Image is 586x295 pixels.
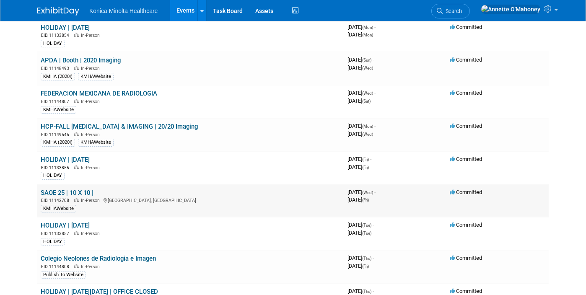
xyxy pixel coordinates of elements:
[41,166,73,170] span: EID: 11133855
[362,99,371,104] span: (Sat)
[41,139,75,146] div: KMHA (2020I)
[370,156,371,162] span: -
[373,222,374,228] span: -
[373,57,374,63] span: -
[450,222,482,228] span: Committed
[41,222,90,229] a: HOLIDAY | [DATE]
[347,98,371,104] span: [DATE]
[347,31,373,38] span: [DATE]
[74,132,79,136] img: In-Person Event
[347,189,376,195] span: [DATE]
[374,24,376,30] span: -
[347,131,373,137] span: [DATE]
[41,271,86,279] div: Publish To Website
[41,40,65,47] div: HOLIDAY
[374,123,376,129] span: -
[362,165,369,170] span: (Fri)
[74,231,79,235] img: In-Person Event
[347,24,376,30] span: [DATE]
[450,57,482,63] span: Committed
[450,123,482,129] span: Committed
[74,165,79,169] img: In-Person Event
[41,123,198,130] a: HCP-FALL [MEDICAL_DATA] & IMAGING | 20/20 Imaging
[362,124,373,129] span: (Mon)
[450,156,482,162] span: Committed
[81,231,102,236] span: In-Person
[41,24,90,31] a: HOLIDAY | [DATE]
[362,289,371,294] span: (Thu)
[89,8,158,14] span: Konica Minolta Healthcare
[347,263,369,269] span: [DATE]
[374,189,376,195] span: -
[362,33,373,37] span: (Mon)
[74,198,79,202] img: In-Person Event
[431,4,470,18] a: Search
[362,25,373,30] span: (Mon)
[373,255,374,261] span: -
[41,172,65,179] div: HOLIDAY
[41,255,156,262] a: Colegio Neolones de Radiologia e Imagen
[362,132,373,137] span: (Wed)
[81,132,102,137] span: In-Person
[362,223,371,228] span: (Tue)
[41,156,90,163] a: HOLIDAY | [DATE]
[41,231,73,236] span: EID: 11133857
[81,165,102,171] span: In-Person
[41,205,76,212] div: KMHAWebsite
[450,90,482,96] span: Committed
[78,73,114,80] div: KMHAWebsite
[41,197,341,204] div: [GEOGRAPHIC_DATA], [GEOGRAPHIC_DATA]
[450,255,482,261] span: Committed
[41,90,157,97] a: FEDERACION MEXICANA DE RADIOLOGIA
[362,231,371,235] span: (Tue)
[41,264,73,269] span: EID: 11144808
[450,288,482,294] span: Committed
[347,255,374,261] span: [DATE]
[81,33,102,38] span: In-Person
[347,57,374,63] span: [DATE]
[362,198,369,202] span: (Fri)
[362,157,369,162] span: (Fri)
[481,5,541,14] img: Annette O'Mahoney
[347,222,374,228] span: [DATE]
[362,66,373,70] span: (Wed)
[74,33,79,37] img: In-Person Event
[41,57,121,64] a: APDA | Booth | 2020 Imaging
[347,230,371,236] span: [DATE]
[347,197,369,203] span: [DATE]
[74,99,79,103] img: In-Person Event
[347,156,371,162] span: [DATE]
[347,288,374,294] span: [DATE]
[41,106,76,114] div: KMHAWebsite
[374,90,376,96] span: -
[362,264,369,269] span: (Fri)
[362,58,371,62] span: (Sun)
[347,164,369,170] span: [DATE]
[81,198,102,203] span: In-Person
[362,256,371,261] span: (Thu)
[41,66,73,71] span: EID: 11148493
[362,91,373,96] span: (Wed)
[81,264,102,269] span: In-Person
[347,90,376,96] span: [DATE]
[347,123,376,129] span: [DATE]
[41,33,73,38] span: EID: 11133854
[81,99,102,104] span: In-Person
[362,190,373,195] span: (Wed)
[347,65,373,71] span: [DATE]
[373,288,374,294] span: -
[74,264,79,268] img: In-Person Event
[41,99,73,104] span: EID: 11144807
[41,132,73,137] span: EID: 11149545
[41,238,65,246] div: HOLIDAY
[41,73,75,80] div: KMHA (2020I)
[78,139,114,146] div: KMHAWebsite
[443,8,462,14] span: Search
[81,66,102,71] span: In-Person
[37,7,79,16] img: ExhibitDay
[74,66,79,70] img: In-Person Event
[41,198,73,203] span: EID: 11142708
[450,24,482,30] span: Committed
[41,189,93,197] a: SAOE 25 | 10 X 10 |
[450,189,482,195] span: Committed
